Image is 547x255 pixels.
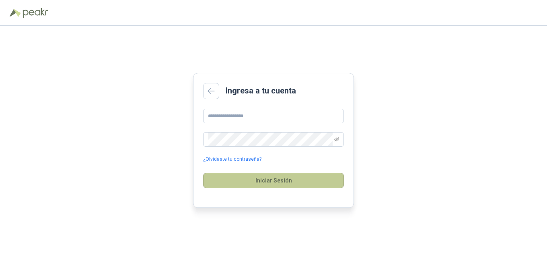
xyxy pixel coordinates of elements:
button: Iniciar Sesión [203,173,344,188]
h2: Ingresa a tu cuenta [226,85,296,97]
a: ¿Olvidaste tu contraseña? [203,155,261,163]
img: Peakr [23,8,48,18]
img: Logo [10,9,21,17]
span: eye-invisible [334,137,339,142]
